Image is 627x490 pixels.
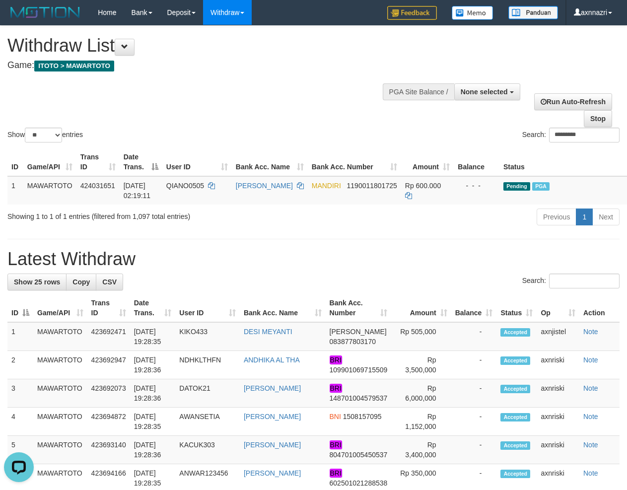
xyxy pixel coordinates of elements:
[592,209,620,225] a: Next
[549,274,620,288] input: Search:
[537,379,579,408] td: axnriski
[405,182,441,190] span: Rp 600.000
[537,294,579,322] th: Op: activate to sort column ascending
[33,379,87,408] td: MAWARTOTO
[7,148,23,176] th: ID
[503,182,530,191] span: Pending
[7,208,254,221] div: Showing 1 to 1 of 1 entries (filtered from 1,097 total entries)
[14,278,60,286] span: Show 25 rows
[500,328,530,337] span: Accepted
[166,182,204,190] span: QIANO0505
[583,356,598,364] a: Note
[175,436,240,464] td: KACUK303
[458,181,495,191] div: - - -
[383,83,454,100] div: PGA Site Balance /
[175,351,240,379] td: NDHKLTHFN
[330,355,342,364] em: BRI
[130,436,176,464] td: [DATE] 19:28:36
[33,322,87,351] td: MAWARTOTO
[7,379,33,408] td: 3
[330,451,388,459] span: Copy 804701005450537 to clipboard
[80,182,115,190] span: 424031651
[232,148,308,176] th: Bank Acc. Name: activate to sort column ascending
[452,6,493,20] img: Button%20Memo.svg
[391,322,451,351] td: Rp 505,000
[236,182,293,190] a: [PERSON_NAME]
[7,274,67,290] a: Show 25 rows
[330,440,342,449] em: BRI
[391,379,451,408] td: Rp 6,000,000
[7,322,33,351] td: 1
[451,294,497,322] th: Balance: activate to sort column ascending
[537,408,579,436] td: axnriski
[162,148,232,176] th: User ID: activate to sort column ascending
[244,413,301,420] a: [PERSON_NAME]
[312,182,341,190] span: MANDIRI
[244,328,292,336] a: DESI MEYANTI
[391,294,451,322] th: Amount: activate to sort column ascending
[87,322,130,351] td: 423692471
[500,470,530,478] span: Accepted
[244,384,301,392] a: [PERSON_NAME]
[33,436,87,464] td: MAWARTOTO
[583,441,598,449] a: Note
[583,384,598,392] a: Note
[7,61,408,70] h4: Game:
[87,379,130,408] td: 423692073
[87,408,130,436] td: 423694872
[130,351,176,379] td: [DATE] 19:28:36
[537,322,579,351] td: axnjistel
[330,384,342,393] em: BRI
[522,128,620,142] label: Search:
[500,385,530,393] span: Accepted
[175,408,240,436] td: AWANSETIA
[130,294,176,322] th: Date Trans.: activate to sort column ascending
[500,413,530,421] span: Accepted
[7,408,33,436] td: 4
[96,274,123,290] a: CSV
[391,351,451,379] td: Rp 3,500,000
[330,413,341,420] span: BNI
[401,148,454,176] th: Amount: activate to sort column ascending
[537,209,576,225] a: Previous
[583,469,598,477] a: Note
[7,436,33,464] td: 5
[343,413,382,420] span: Copy 1508157095 to clipboard
[454,148,499,176] th: Balance
[72,278,90,286] span: Copy
[532,182,550,191] span: Marked by axnriski
[330,479,388,487] span: Copy 602501021288538 to clipboard
[496,294,537,322] th: Status: activate to sort column ascending
[33,351,87,379] td: MAWARTOTO
[124,182,151,200] span: [DATE] 02:19:11
[7,5,83,20] img: MOTION_logo.png
[87,294,130,322] th: Trans ID: activate to sort column ascending
[175,379,240,408] td: DATOK21
[508,6,558,19] img: panduan.png
[34,61,114,71] span: ITOTO > MAWARTOTO
[87,436,130,464] td: 423693140
[87,351,130,379] td: 423692947
[244,441,301,449] a: [PERSON_NAME]
[454,83,520,100] button: None selected
[500,441,530,450] span: Accepted
[391,436,451,464] td: Rp 3,400,000
[33,408,87,436] td: MAWARTOTO
[584,110,612,127] a: Stop
[130,322,176,351] td: [DATE] 19:28:35
[537,351,579,379] td: axnriski
[130,379,176,408] td: [DATE] 19:28:36
[244,356,300,364] a: ANDHIKA AL THA
[7,249,620,269] h1: Latest Withdraw
[175,322,240,351] td: KIKO433
[451,351,497,379] td: -
[23,148,76,176] th: Game/API: activate to sort column ascending
[534,93,612,110] a: Run Auto-Refresh
[579,294,620,322] th: Action
[451,436,497,464] td: -
[102,278,117,286] span: CSV
[33,294,87,322] th: Game/API: activate to sort column ascending
[549,128,620,142] input: Search:
[7,36,408,56] h1: Withdraw List
[23,176,76,205] td: MAWARTOTO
